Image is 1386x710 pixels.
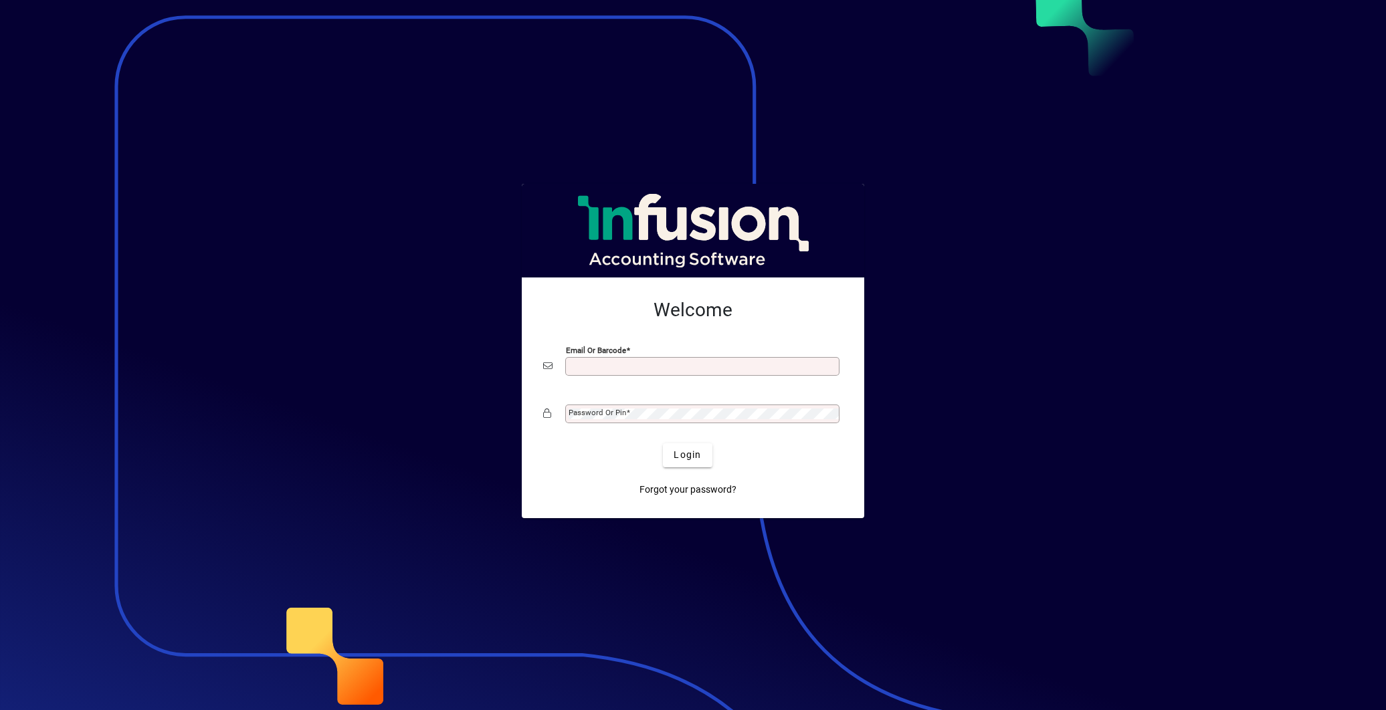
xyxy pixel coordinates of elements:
[543,299,843,322] h2: Welcome
[566,345,626,354] mat-label: Email or Barcode
[639,483,736,497] span: Forgot your password?
[674,448,701,462] span: Login
[634,478,742,502] a: Forgot your password?
[663,443,712,467] button: Login
[569,408,626,417] mat-label: Password or Pin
